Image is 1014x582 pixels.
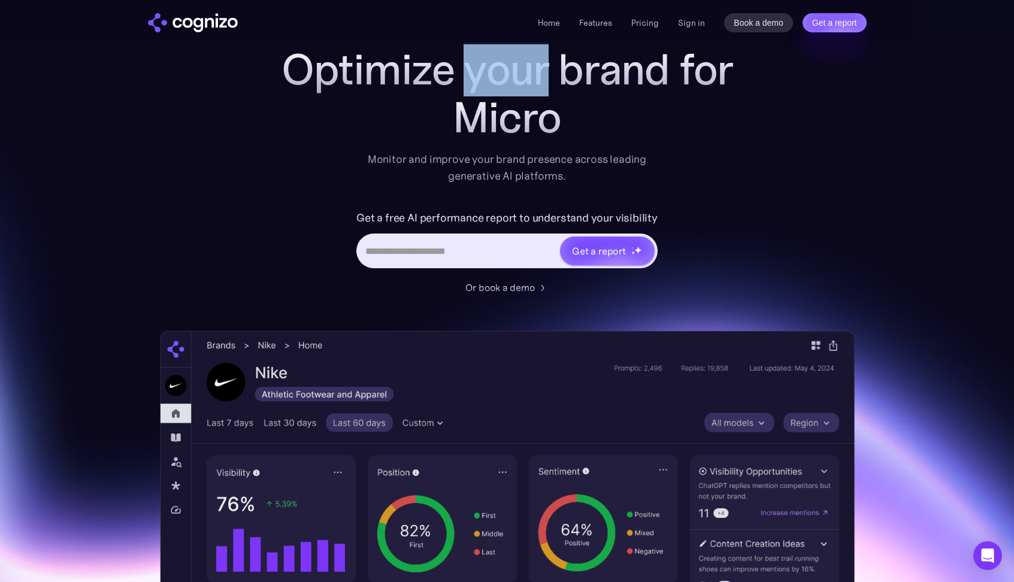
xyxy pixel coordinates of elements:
img: star [631,247,633,248]
label: Get a free AI performance report to understand your visibility [356,208,658,228]
a: Get a report [803,13,867,32]
div: Get a report [572,244,626,258]
a: Sign in [678,16,705,30]
img: star [634,246,642,254]
div: Open Intercom Messenger [973,541,1002,570]
div: Or book a demo [465,280,535,295]
a: Or book a demo [465,280,549,295]
form: Hero URL Input Form [356,208,658,274]
img: star [631,251,635,255]
a: Features [579,17,612,28]
div: Monitor and improve your brand presence across leading generative AI platforms. [360,151,655,184]
a: home [148,13,238,32]
div: Micro [268,93,747,141]
a: Pricing [631,17,659,28]
img: cognizo logo [148,13,238,32]
a: Home [538,17,560,28]
a: Book a demo [724,13,793,32]
h1: Optimize your brand for [268,46,747,93]
a: Get a reportstarstarstar [559,235,656,266]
